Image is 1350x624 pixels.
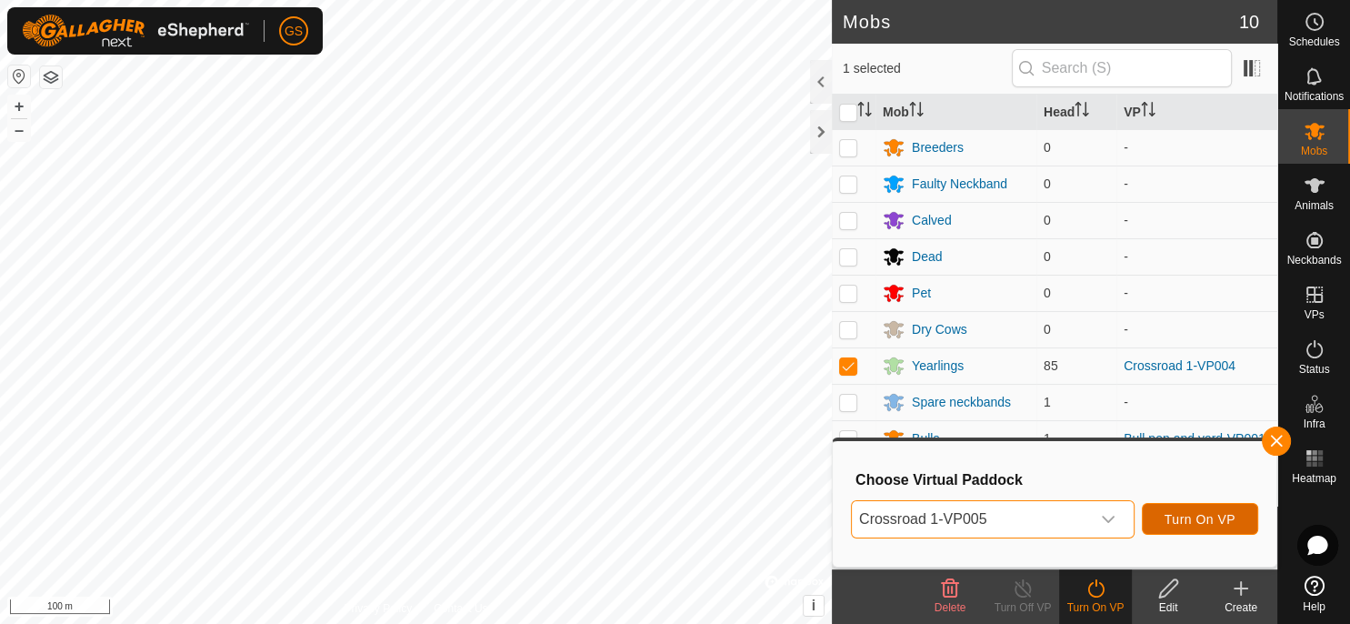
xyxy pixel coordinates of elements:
div: Dry Cows [912,320,967,339]
button: Reset Map [8,65,30,87]
a: Privacy Policy [344,600,412,617]
div: Bulls [912,429,939,448]
span: 0 [1044,286,1051,300]
td: - [1116,275,1277,311]
span: Schedules [1288,36,1339,47]
span: 1 [1044,395,1051,409]
span: 0 [1044,322,1051,337]
div: Create [1205,599,1277,616]
span: Help [1303,601,1325,612]
h3: Choose Virtual Paddock [855,471,1258,488]
p-sorticon: Activate to sort [1141,105,1155,119]
span: Neckbands [1286,255,1341,266]
button: Map Layers [40,66,62,88]
div: Faulty Neckband [912,175,1007,194]
span: Notifications [1285,91,1344,102]
td: - [1116,238,1277,275]
td: - [1116,202,1277,238]
span: 0 [1044,176,1051,191]
a: Contact Us [434,600,487,617]
div: Spare neckbands [912,393,1011,412]
h2: Mobs [843,11,1239,33]
span: Infra [1303,418,1325,429]
span: 0 [1044,140,1051,155]
span: 85 [1044,358,1058,373]
span: GS [285,22,303,41]
span: Turn On VP [1165,512,1235,527]
div: Dead [912,247,942,267]
div: Turn Off VP [986,599,1059,616]
button: + [8,96,30,117]
button: i [804,596,824,616]
span: 0 [1044,249,1051,264]
span: VPs [1304,309,1324,320]
a: Help [1278,569,1350,619]
th: Mob [875,95,1036,130]
td: - [1116,311,1277,347]
p-sorticon: Activate to sort [1075,105,1089,119]
th: Head [1036,95,1116,130]
a: Crossroad 1-VP004 [1124,358,1235,373]
a: Bull pen and yard-VP001 [1124,431,1265,446]
div: Yearlings [912,357,964,376]
span: Delete [935,601,966,614]
span: Animals [1295,200,1334,211]
span: 0 [1044,213,1051,227]
img: Gallagher Logo [22,15,249,47]
p-sorticon: Activate to sort [857,105,872,119]
span: 1 [1044,431,1051,446]
span: Crossroad 1-VP005 [852,501,1090,538]
input: Search (S) [1012,49,1232,87]
th: VP [1116,95,1277,130]
button: – [8,119,30,141]
p-sorticon: Activate to sort [909,105,924,119]
span: 1 selected [843,59,1012,78]
td: - [1116,384,1277,420]
span: Status [1298,364,1329,375]
span: Heatmap [1292,473,1336,484]
td: - [1116,129,1277,166]
span: 10 [1239,8,1259,35]
button: Turn On VP [1142,503,1258,535]
div: dropdown trigger [1090,501,1126,538]
div: Breeders [912,138,964,157]
div: Edit [1132,599,1205,616]
div: Calved [912,211,952,230]
span: i [812,598,815,613]
div: Pet [912,284,931,303]
div: Turn On VP [1059,599,1132,616]
td: - [1116,166,1277,202]
span: Mobs [1301,146,1327,156]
